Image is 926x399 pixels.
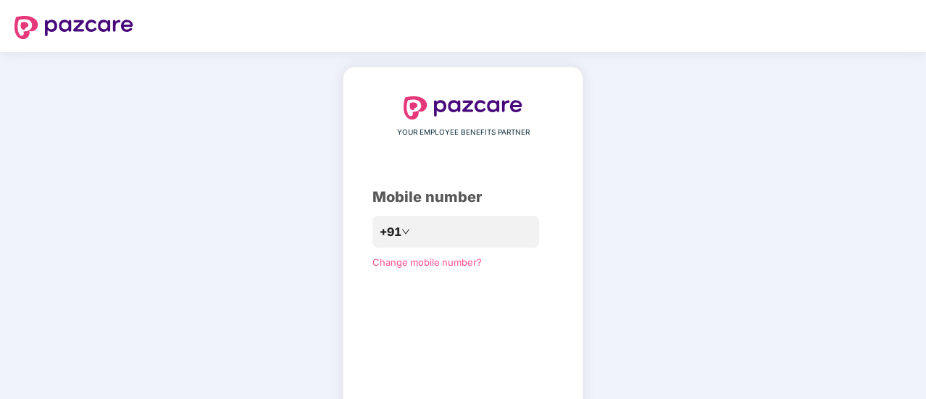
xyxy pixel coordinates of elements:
[397,127,530,138] span: YOUR EMPLOYEE BENEFITS PARTNER
[14,16,133,39] img: logo
[380,223,401,241] span: +91
[372,186,554,209] div: Mobile number
[401,227,410,236] span: down
[372,256,482,268] a: Change mobile number?
[404,96,522,119] img: logo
